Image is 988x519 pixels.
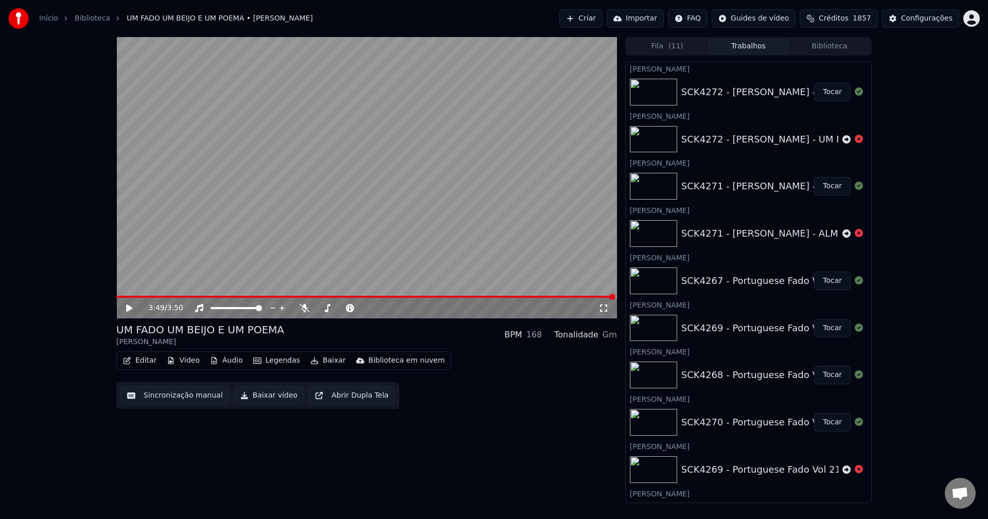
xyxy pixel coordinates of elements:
button: Editar [119,353,161,368]
button: Trabalhos [708,39,789,54]
div: [PERSON_NAME] [626,392,871,405]
button: Abrir Dupla Tela [308,386,395,405]
div: BPM [504,329,522,341]
button: Vídeo [163,353,204,368]
a: Open chat [945,478,976,509]
button: FAQ [668,9,708,28]
a: Início [39,13,58,24]
div: SCK4271 - [PERSON_NAME] - ALMA DE NAVEGADOR [681,226,923,241]
button: Baixar [306,353,350,368]
button: Importar [607,9,664,28]
div: 168 [526,329,542,341]
div: [PERSON_NAME] [626,487,871,499]
div: Configurações [901,13,952,24]
span: UM FADO UM BEIJO E UM POEMA • [PERSON_NAME] [127,13,313,24]
button: Sincronização manual [120,386,230,405]
button: Tocar [814,366,851,384]
nav: breadcrumb [39,13,313,24]
div: SCK4269 - Portuguese Fado Vol 21 - 11. BEIJO AS ESCONDIDAS [681,321,973,335]
div: [PERSON_NAME] [626,298,871,311]
div: [PERSON_NAME] [116,337,284,347]
button: Fila [627,39,708,54]
button: Biblioteca [789,39,870,54]
button: Tocar [814,83,851,101]
div: [PERSON_NAME] [626,345,871,357]
button: Legendas [249,353,304,368]
div: / [149,303,173,313]
div: SCK4272 - [PERSON_NAME] - UM FADO UM BEIJO E UM POEMA [681,85,970,99]
button: Tocar [814,177,851,195]
div: [PERSON_NAME] [626,110,871,122]
button: Configurações [882,9,959,28]
div: [PERSON_NAME] [626,62,871,75]
span: ( 11 ) [668,41,683,51]
span: Créditos [819,13,849,24]
button: Créditos1857 [800,9,878,28]
button: Baixar vídeo [234,386,304,405]
img: youka [8,8,29,29]
div: [PERSON_NAME] [626,251,871,263]
button: Guides de vídeo [712,9,796,28]
div: [PERSON_NAME] [626,204,871,216]
div: [PERSON_NAME] [626,156,871,169]
div: UM FADO UM BEIJO E UM POEMA [116,323,284,337]
a: Biblioteca [75,13,110,24]
button: Tocar [814,413,851,432]
div: SCK4269 - Portuguese Fado Vol 21 - 11. BEIJO AS ESCONDIDAS [681,462,973,477]
div: Biblioteca em nuvem [368,355,445,366]
button: Criar [559,9,603,28]
span: 1857 [853,13,871,24]
div: Gm [603,329,617,341]
span: 3:50 [167,303,183,313]
div: [PERSON_NAME] [626,440,871,452]
button: Tocar [814,272,851,290]
div: Tonalidade [554,329,598,341]
div: SCK4272 - [PERSON_NAME] - UM FADO UM BEIJO E UM POEMA [681,132,970,147]
button: Tocar [814,319,851,337]
span: 3:49 [149,303,165,313]
div: SCK4270 - Portuguese Fado Vol 21 - 12. BRINQUEDOS PERDIDOS [681,415,981,429]
div: SCK4271 - [PERSON_NAME] - ALMA DE NAVEGADOR [681,179,923,193]
button: Áudio [206,353,247,368]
